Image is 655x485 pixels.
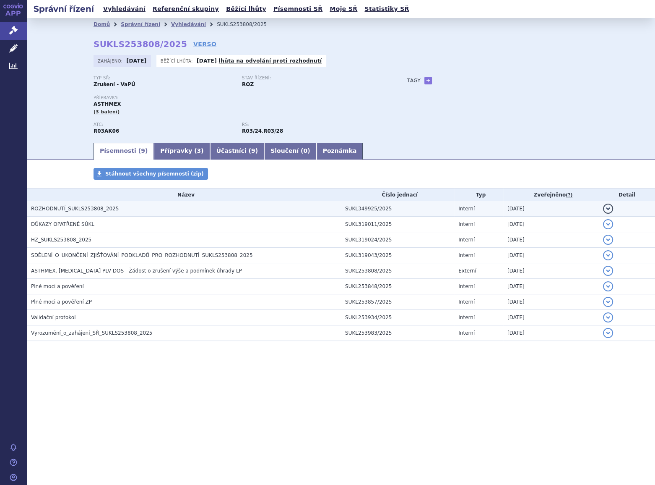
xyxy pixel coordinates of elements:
strong: SALMETEROL A FLUTIKASON [94,128,119,134]
h2: Správní řízení [27,3,101,15]
a: Stáhnout všechny písemnosti (zip) [94,168,208,180]
button: detail [603,312,613,322]
span: ROZHODNUTÍ_SUKLS253808_2025 [31,206,119,212]
th: Číslo jednací [341,189,454,201]
span: Interní [458,330,475,336]
td: SUKL319024/2025 [341,232,454,248]
p: RS: [242,122,382,127]
td: [DATE] [503,217,599,232]
button: detail [603,328,613,338]
button: detail [603,204,613,214]
a: lhůta na odvolání proti rozhodnutí [219,58,322,64]
a: Běžící lhůty [224,3,269,15]
h3: Tagy [407,76,421,86]
td: SUKL319011/2025 [341,217,454,232]
span: Interní [458,315,475,320]
strong: [DATE] [127,58,147,64]
a: Účastníci (9) [210,143,264,160]
span: Interní [458,283,475,289]
th: Název [27,189,341,201]
strong: [DATE] [197,58,217,64]
a: Sloučení (0) [264,143,316,160]
button: detail [603,297,613,307]
span: Interní [458,299,475,305]
a: Vyhledávání [171,21,206,27]
a: Moje SŘ [327,3,360,15]
span: Plné moci a pověření ZP [31,299,92,305]
span: Interní [458,252,475,258]
span: 3 [197,147,201,154]
span: DŮKAZY OPATŘENÉ SÚKL [31,221,94,227]
span: Validační protokol [31,315,76,320]
td: SUKL349925/2025 [341,201,454,217]
th: Zveřejněno [503,189,599,201]
td: SUKL253857/2025 [341,294,454,310]
td: SUKL319043/2025 [341,248,454,263]
a: Domů [94,21,110,27]
p: ATC: [94,122,234,127]
p: Typ SŘ: [94,76,234,81]
span: Externí [458,268,476,274]
td: [DATE] [503,263,599,279]
span: HZ_SUKLS253808_2025 [31,237,91,243]
span: Vyrozumění_o_zahájení_SŘ_SUKLS253808_2025 [31,330,152,336]
td: SUKL253934/2025 [341,310,454,325]
td: SUKL253848/2025 [341,279,454,294]
span: ASTHMEX, INH PLV DOS - Žádost o zrušení výše a podmínek úhrady LP [31,268,242,274]
strong: fixní kombinace flutikason a salmeterol - aerosol, suspenze a roztok, inhal. aplikace [263,128,283,134]
span: Interní [458,206,475,212]
strong: ROZ [242,81,254,87]
span: ASTHMEX [94,101,121,107]
p: - [197,58,322,64]
span: SDĚLENÍ_O_UKONČENÍ_ZJIŠŤOVÁNÍ_PODKLADŮ_PRO_ROZHODNUTÍ_SUKLS253808_2025 [31,252,252,258]
td: [DATE] [503,310,599,325]
button: detail [603,250,613,260]
strong: fixní kombinace léčivých látek salmeterol a flutikason, v lékové formě prášku k inhalaci [242,128,262,134]
span: Stáhnout všechny písemnosti (zip) [105,171,204,177]
span: 0 [303,147,307,154]
td: [DATE] [503,325,599,341]
span: Plné moci a pověření [31,283,84,289]
th: Typ [454,189,503,201]
a: + [424,77,432,84]
a: Vyhledávání [101,3,148,15]
a: Přípravky (3) [154,143,210,160]
span: Interní [458,237,475,243]
td: [DATE] [503,201,599,217]
td: [DATE] [503,232,599,248]
strong: SUKLS253808/2025 [94,39,187,49]
span: Běžící lhůta: [161,58,195,64]
li: SUKLS253808/2025 [217,18,278,31]
abbr: (?) [566,192,572,198]
p: Přípravky: [94,95,390,100]
td: SUKL253808/2025 [341,263,454,279]
td: [DATE] [503,248,599,263]
strong: Zrušení - VaPÚ [94,81,135,87]
th: Detail [599,189,655,201]
div: , [242,122,390,135]
span: 9 [251,147,255,154]
button: detail [603,266,613,276]
a: Písemnosti (9) [94,143,154,160]
a: Statistiky SŘ [362,3,411,15]
button: detail [603,219,613,229]
a: Správní řízení [121,21,160,27]
a: VERSO [193,40,216,48]
a: Referenční skupiny [150,3,221,15]
span: Zahájeno: [98,58,124,64]
td: [DATE] [503,279,599,294]
button: detail [603,235,613,245]
span: 9 [141,147,145,154]
button: detail [603,281,613,291]
span: (3 balení) [94,109,120,115]
td: [DATE] [503,294,599,310]
span: Interní [458,221,475,227]
a: Poznámka [317,143,363,160]
a: Písemnosti SŘ [271,3,325,15]
td: SUKL253983/2025 [341,325,454,341]
p: Stav řízení: [242,76,382,81]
